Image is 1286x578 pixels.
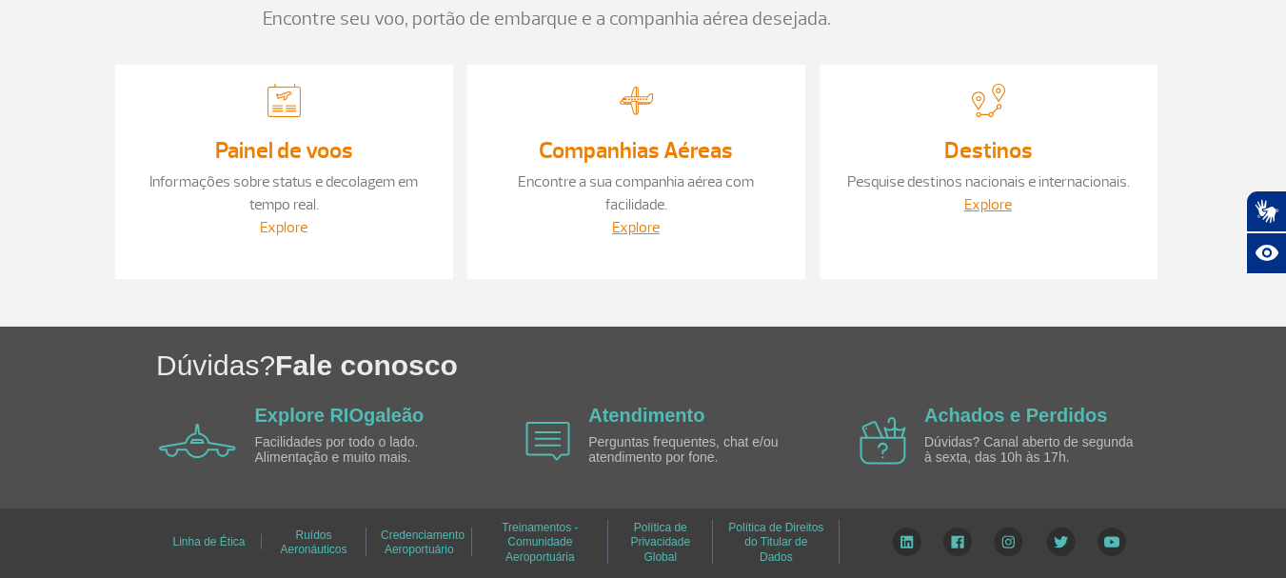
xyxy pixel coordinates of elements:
div: Plugin de acessibilidade da Hand Talk. [1246,190,1286,274]
a: Atendimento [588,405,704,426]
p: Perguntas frequentes, chat e/ou atendimento por fone. [588,435,807,465]
button: Abrir tradutor de língua de sinais. [1246,190,1286,232]
a: Pesquise destinos nacionais e internacionais. [847,172,1130,191]
a: Política de Privacidade Global [630,514,690,570]
p: Dúvidas? Canal aberto de segunda à sexta, das 10h às 17h. [924,435,1143,465]
img: airplane icon [525,422,570,461]
h1: Dúvidas? [156,346,1286,385]
span: Fale conosco [275,349,458,381]
a: Explore [964,195,1012,214]
p: Facilidades por todo o lado. Alimentação e muito mais. [255,435,474,465]
a: Credenciamento Aeroportuário [381,522,465,563]
a: Explore [612,218,660,237]
a: Política de Direitos do Titular de Dados [728,514,823,570]
a: Achados e Perdidos [924,405,1107,426]
a: Treinamentos - Comunidade Aeroportuária [502,514,578,570]
img: LinkedIn [892,528,921,556]
p: Encontre seu voo, portão de embarque e a companhia aérea desejada. [263,5,1024,33]
a: Explore RIOgaleão [255,405,425,426]
button: Abrir recursos assistivos. [1246,232,1286,274]
img: YouTube [1098,528,1126,556]
img: Instagram [994,528,1023,556]
img: airplane icon [860,417,906,465]
a: Painel de voos [215,136,353,165]
img: airplane icon [159,424,236,458]
a: Destinos [944,136,1033,165]
a: Companhias Aéreas [539,136,733,165]
a: Linha de Ética [172,528,245,555]
img: Facebook [943,528,972,556]
a: Informações sobre status e decolagem em tempo real. [149,172,418,214]
a: Explore [260,218,307,237]
a: Ruídos Aeronáuticos [280,522,346,563]
a: Encontre a sua companhia aérea com facilidade. [518,172,754,214]
img: Twitter [1046,528,1076,556]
